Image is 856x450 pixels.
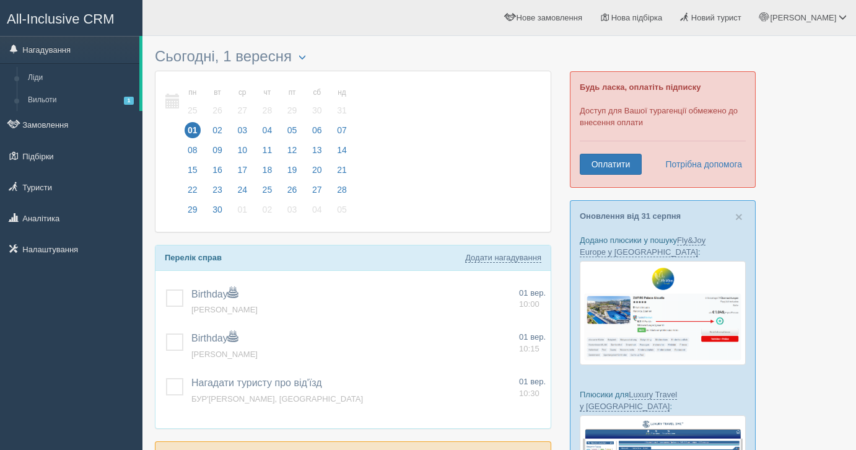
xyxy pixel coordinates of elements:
[519,344,539,353] span: 10:15
[206,163,229,183] a: 16
[209,201,225,218] span: 30
[185,162,201,178] span: 15
[185,201,201,218] span: 29
[124,97,134,105] span: 1
[309,162,325,178] span: 20
[330,203,351,223] a: 05
[191,305,258,314] a: [PERSON_NAME]
[330,183,351,203] a: 28
[770,13,836,22] span: [PERSON_NAME]
[305,163,329,183] a: 20
[570,71,756,188] div: Доступ для Вашої турагенції обмежено до внесення оплати
[309,182,325,198] span: 27
[330,123,351,143] a: 07
[206,123,229,143] a: 02
[260,122,276,138] span: 04
[517,13,582,22] span: Нове замовлення
[519,389,539,398] span: 10:30
[281,203,304,223] a: 03
[580,236,705,257] a: Fly&Joy Europe у [GEOGRAPHIC_DATA]
[309,87,325,98] small: сб
[284,87,300,98] small: пт
[519,376,546,399] a: 01 вер. 10:30
[465,253,541,263] a: Додати нагадування
[185,122,201,138] span: 01
[309,142,325,158] span: 13
[185,142,201,158] span: 08
[230,203,254,223] a: 01
[305,143,329,163] a: 13
[330,81,351,123] a: нд 31
[1,1,142,35] a: All-Inclusive CRM
[7,11,115,27] span: All-Inclusive CRM
[580,82,701,92] b: Будь ласка, оплатіть підписку
[191,377,322,388] a: Нагадати туристу про від'їзд
[181,143,204,163] a: 08
[256,123,279,143] a: 04
[284,102,300,118] span: 29
[305,81,329,123] a: сб 30
[657,154,743,175] a: Потрібна допомога
[256,81,279,123] a: чт 28
[260,102,276,118] span: 28
[580,234,746,258] p: Додано плюсики у пошуку :
[330,143,351,163] a: 14
[305,203,329,223] a: 04
[281,143,304,163] a: 12
[519,332,546,355] a: 01 вер. 10:15
[234,122,250,138] span: 03
[309,122,325,138] span: 06
[735,210,743,223] button: Close
[334,162,350,178] span: 21
[230,163,254,183] a: 17
[230,183,254,203] a: 24
[281,81,304,123] a: пт 29
[260,142,276,158] span: 11
[206,203,229,223] a: 30
[519,288,546,311] a: 01 вер. 10:00
[305,183,329,203] a: 27
[281,123,304,143] a: 05
[191,350,258,359] a: [PERSON_NAME]
[22,67,139,89] a: Ліди
[519,299,539,309] span: 10:00
[334,182,350,198] span: 28
[234,182,250,198] span: 24
[260,162,276,178] span: 18
[209,182,225,198] span: 23
[305,123,329,143] a: 06
[181,183,204,203] a: 22
[234,162,250,178] span: 17
[334,87,350,98] small: нд
[155,48,551,64] h3: Сьогодні, 1 вересня
[181,203,204,223] a: 29
[256,183,279,203] a: 25
[284,142,300,158] span: 12
[330,163,351,183] a: 21
[191,289,238,299] a: Birthday
[611,13,663,22] span: Нова підбірка
[256,203,279,223] a: 02
[334,102,350,118] span: 31
[185,102,201,118] span: 25
[230,123,254,143] a: 03
[309,201,325,218] span: 04
[209,122,225,138] span: 02
[260,87,276,98] small: чт
[234,102,250,118] span: 27
[181,163,204,183] a: 15
[191,394,363,404] a: БУР'[PERSON_NAME], [GEOGRAPHIC_DATA]
[334,142,350,158] span: 14
[230,143,254,163] a: 10
[191,333,238,343] a: Birthday
[519,288,546,298] span: 01 вер.
[519,332,546,342] span: 01 вер.
[281,163,304,183] a: 19
[165,253,222,262] b: Перелік справ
